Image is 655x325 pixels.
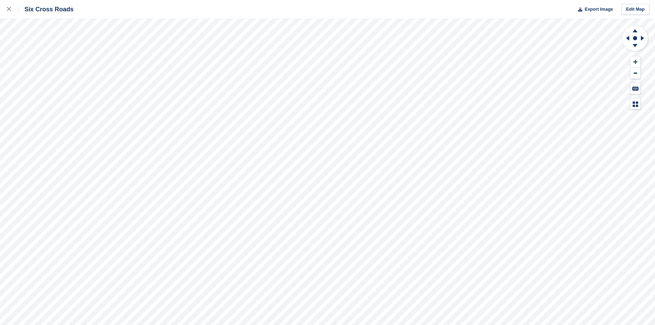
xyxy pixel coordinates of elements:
button: Map Legend [630,98,641,110]
div: Six Cross Roads [18,5,74,13]
a: Edit Map [621,4,649,15]
button: Export Image [574,4,613,15]
button: Zoom In [630,56,641,68]
button: Keyboard Shortcuts [630,83,641,94]
span: Export Image [585,6,613,13]
button: Zoom Out [630,68,641,79]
